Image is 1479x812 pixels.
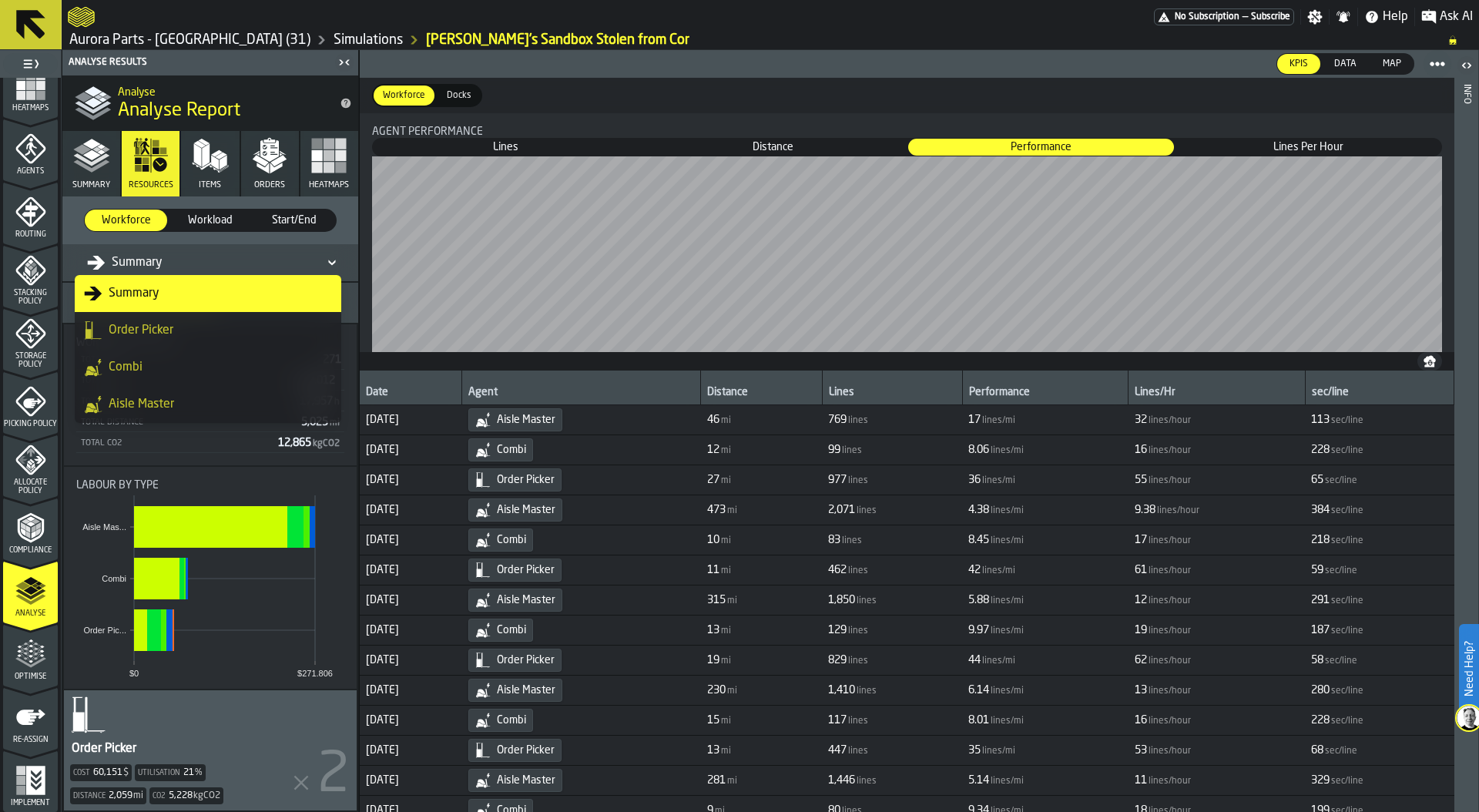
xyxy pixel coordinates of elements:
div: Lines/Hr [1135,386,1298,401]
label: button-switch-multi-Data [1321,53,1370,75]
span: Storage Policy [3,352,58,369]
span: [DATE] [366,474,456,486]
span: Heatmaps [309,180,349,190]
span: Combi [497,444,526,456]
button: button- [1417,352,1442,371]
span: 473 [707,504,726,516]
div: DropdownMenuValue-all-agents-summary [87,253,318,272]
div: Total CO2 [79,438,272,448]
div: thumb [908,139,1174,156]
div: Co2 [149,787,223,804]
span: FormattedValue [1311,504,1365,516]
div: Distance [707,386,815,401]
li: menu Optimise [3,624,58,686]
span: FormattedValue [968,624,1025,636]
span: Combi [497,624,526,636]
span: — [1243,12,1248,22]
div: Lines [829,386,956,401]
span: 977 [828,474,847,486]
div: thumb [1277,54,1320,74]
span: FormattedValue [828,594,878,606]
span: FormattedValue [707,624,733,636]
span: mi [721,535,731,546]
span: Data [1328,57,1363,71]
li: menu Implement [3,750,58,812]
text: Combi [102,574,126,583]
span: 9.38 [1135,504,1155,516]
li: menu Agents [3,119,58,180]
text: $0 [129,669,139,678]
div: title-Analyse Report [62,75,358,131]
span: Workforce [377,89,431,102]
span: FormattedValue [1135,504,1201,516]
label: button-switch-multi-Workforce [372,84,436,107]
a: link-to-/wh/i/aa2e4adb-2cd5-4688-aa4a-ec82bcf75d46/pricing/ [1154,8,1294,25]
span: 44 [968,654,981,666]
a: link-to-/wh/i/aa2e4adb-2cd5-4688-aa4a-ec82bcf75d46 [69,32,310,49]
span: Allocate Policy [3,478,58,495]
span: Distance [641,139,905,155]
div: thumb [1370,54,1414,74]
span: 32 [1135,414,1147,426]
span: FormattedValue [1135,654,1192,666]
span: 769 [828,414,847,426]
span: lines/hour [1157,505,1199,516]
div: sec/line [1312,386,1447,401]
span: FormattedValue [1135,474,1192,486]
span: 462 [828,564,847,576]
span: 187 [1311,624,1330,636]
span: 9.97 [968,624,989,636]
span: FormattedValue [1311,534,1365,546]
span: mi [330,418,340,428]
div: Date [366,386,455,401]
li: dropdown-item [75,312,341,349]
label: Co2 [153,792,166,800]
span: kgCO2 [313,439,340,448]
span: 10 [707,534,719,546]
div: Summary [87,253,163,272]
span: FormattedValue [1311,624,1365,636]
span: Aisle Master [497,414,555,426]
span: Stacking Policy [3,289,58,306]
span: FormattedValue [828,654,870,666]
span: Analyse [3,609,58,618]
span: [DATE] [366,444,456,456]
li: dropdown-item [75,275,341,312]
span: FormattedValue [828,504,878,516]
div: Aisle Master [468,589,562,612]
span: [DATE] [366,594,456,606]
div: Summary [84,284,332,303]
span: FormattedValue [828,534,864,546]
span: 384 [1311,504,1330,516]
span: lines/mi [991,445,1024,456]
span: 13 [707,624,719,636]
div: Combi [84,358,332,377]
div: Combi [468,528,533,552]
span: FormattedValue [1135,444,1192,456]
span: 83 [828,534,840,546]
span: Summary [72,180,110,190]
span: Implement [3,799,58,807]
span: Combi [497,534,526,546]
label: Utilisation [138,769,180,777]
span: lines/hour [1149,535,1191,546]
span: Routing [3,230,58,239]
div: Distance [70,787,146,804]
li: dropdown-item [75,386,341,423]
h2: Sub Title [118,83,327,99]
li: menu Picking Policy [3,371,58,433]
span: Ask AI [1440,8,1473,26]
span: FormattedValue [1311,444,1365,456]
span: 61 [1135,564,1147,576]
div: Title [76,479,344,492]
span: lines [848,415,868,426]
span: 55 [1135,474,1147,486]
span: FormattedValue [828,474,870,486]
div: Aisle Master [84,395,332,414]
span: lines [848,626,868,636]
div: Order Picker [468,649,562,672]
div: thumb [253,210,336,231]
span: FormattedValue [828,444,864,456]
label: button-toggle-Open [1456,53,1477,81]
span: 16 [1135,444,1147,456]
